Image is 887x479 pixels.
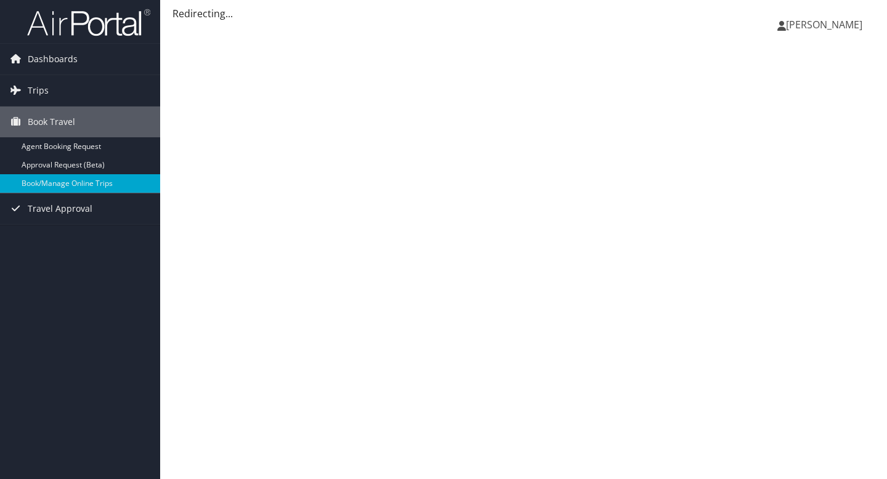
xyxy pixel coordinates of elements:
span: Book Travel [28,107,75,137]
img: airportal-logo.png [27,8,150,37]
span: Travel Approval [28,193,92,224]
span: Trips [28,75,49,106]
span: Dashboards [28,44,78,74]
a: [PERSON_NAME] [777,6,875,43]
div: Redirecting... [172,6,875,21]
span: [PERSON_NAME] [786,18,862,31]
